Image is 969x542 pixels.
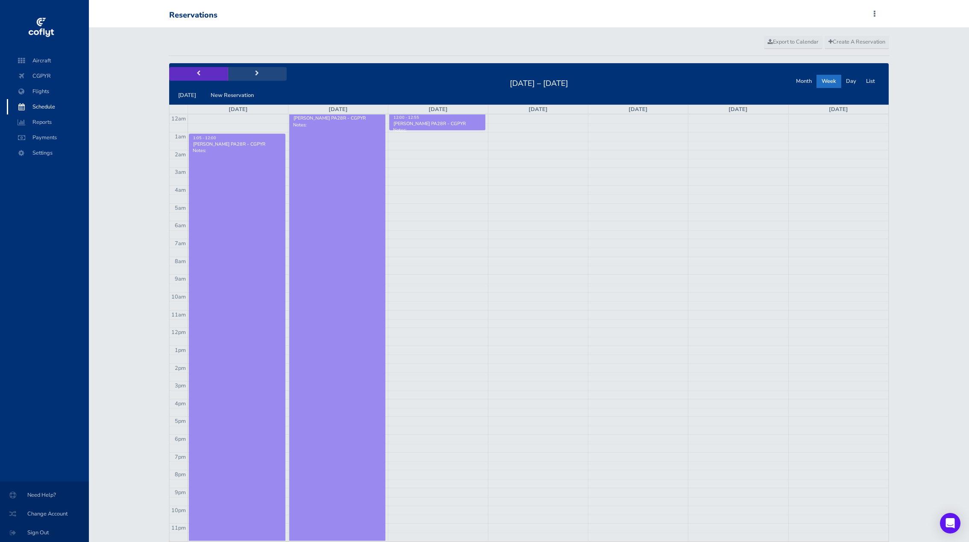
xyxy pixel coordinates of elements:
span: 12:00 - 12:55 [393,115,419,120]
img: coflyt logo [27,15,55,41]
a: [DATE] [429,105,448,113]
span: Aircraft [15,53,80,68]
a: Create A Reservation [825,36,889,49]
a: [DATE] [529,105,548,113]
span: Schedule [15,99,80,114]
span: 6pm [175,435,186,443]
button: Day [841,75,861,88]
span: 10am [171,293,186,301]
span: 1am [175,133,186,141]
a: Export to Calendar [764,36,822,49]
span: 3pm [175,382,186,390]
button: prev [169,67,228,80]
span: Need Help? [10,487,79,503]
a: [DATE] [229,105,248,113]
button: Month [791,75,817,88]
h2: [DATE] – [DATE] [505,76,573,88]
span: 4am [175,186,186,194]
span: 6am [175,222,186,229]
span: 11am [171,311,186,319]
span: Reports [15,114,80,130]
span: Export to Calendar [768,38,819,46]
p: Notes: [393,127,482,133]
span: 8pm [175,471,186,478]
div: [PERSON_NAME] PA28R - CGPYR [393,120,482,127]
p: Notes: [293,122,382,128]
a: [DATE] [628,105,648,113]
span: Settings [15,145,80,161]
span: 11pm [171,524,186,532]
span: Payments [15,130,80,145]
div: [PERSON_NAME] PA28R - CGPYR [293,115,382,121]
div: Open Intercom Messenger [940,513,960,533]
button: [DATE] [173,89,201,102]
button: List [861,75,880,88]
span: 9pm [175,489,186,496]
button: New Reservation [206,89,259,102]
span: 2pm [175,364,186,372]
a: [DATE] [329,105,348,113]
span: 5pm [175,417,186,425]
span: CGPYR [15,68,80,84]
a: [DATE] [728,105,748,113]
a: [DATE] [829,105,848,113]
span: 7pm [175,453,186,461]
span: 1:05 - 12:00 [193,135,216,141]
span: 7am [175,240,186,247]
p: Notes: [193,147,281,154]
span: Flights [15,84,80,99]
span: Sign Out [10,525,79,540]
span: 12am [171,115,186,123]
span: Create A Reservation [828,38,885,46]
span: 4pm [175,400,186,407]
span: 2am [175,151,186,158]
span: 8am [175,258,186,265]
span: Change Account [10,506,79,521]
button: Week [816,75,841,88]
span: 12pm [171,328,186,336]
span: 1pm [175,346,186,354]
div: [PERSON_NAME] PA28R - CGPYR [193,141,281,147]
span: 3am [175,168,186,176]
span: 10pm [171,507,186,514]
span: 9am [175,275,186,283]
span: 5am [175,204,186,212]
div: Reservations [169,11,217,20]
button: next [228,67,287,80]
